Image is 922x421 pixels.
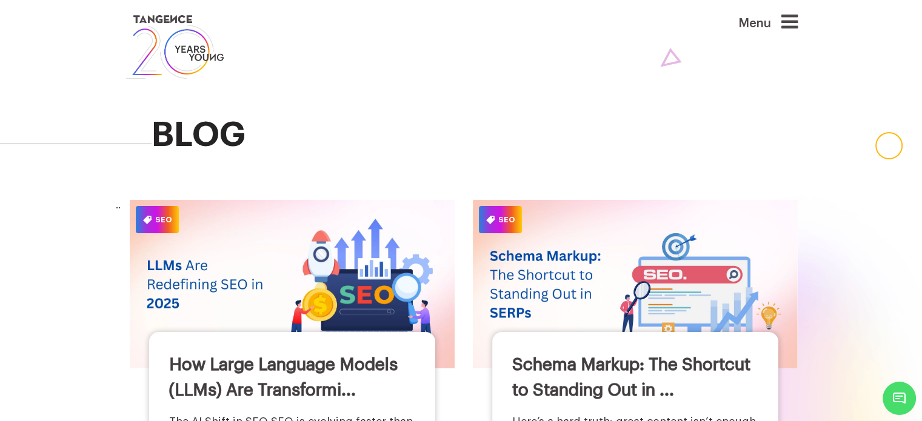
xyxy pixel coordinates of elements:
[125,12,225,82] img: logo SVG
[130,200,455,368] img: How Large Language Models (LLMs) Are Transforming SEO in 2025
[143,216,152,224] img: Category Icon
[512,356,750,399] a: Schema Markup: The Shortcut to Standing Out in ...
[479,206,522,233] span: SEO
[152,116,798,154] h2: blog
[473,200,798,368] img: Schema Markup: The Shortcut to Standing Out in SERPs
[136,206,179,233] span: SEO
[169,356,398,399] a: How Large Language Models (LLMs) Are Transformi...
[486,216,495,224] img: Category Icon
[883,382,916,415] span: Chat Widget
